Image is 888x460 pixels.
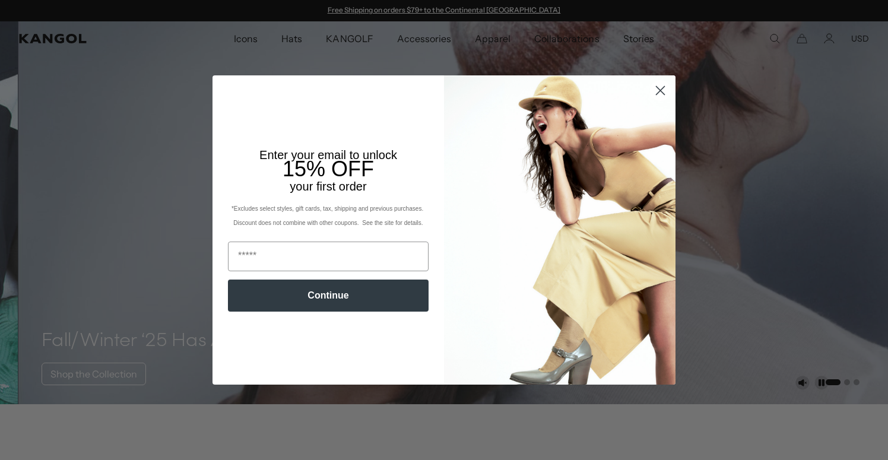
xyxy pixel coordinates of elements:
[290,180,366,193] span: your first order
[283,157,374,181] span: 15% OFF
[231,205,425,226] span: *Excludes select styles, gift cards, tax, shipping and previous purchases. Discount does not comb...
[228,280,429,312] button: Continue
[650,80,671,101] button: Close dialog
[444,75,675,384] img: 93be19ad-e773-4382-80b9-c9d740c9197f.jpeg
[259,148,397,161] span: Enter your email to unlock
[228,242,429,271] input: Email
